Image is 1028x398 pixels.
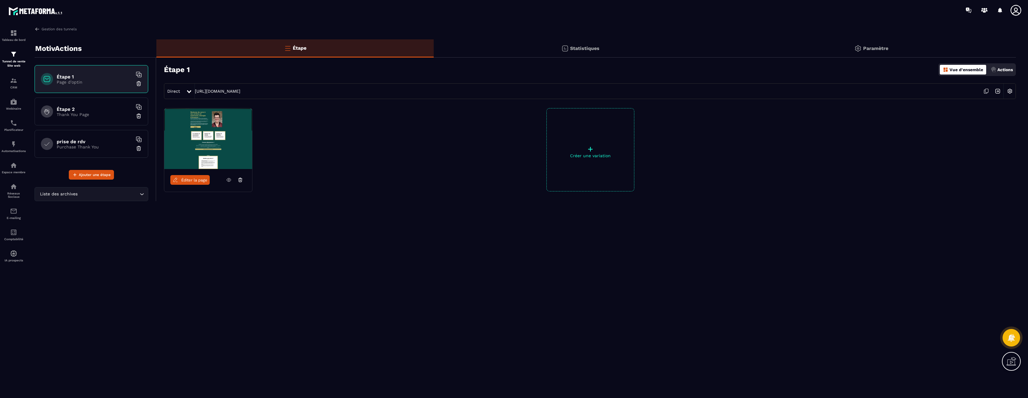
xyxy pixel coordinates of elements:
[10,119,17,127] img: scheduler
[10,98,17,105] img: automations
[2,171,26,174] p: Espace membre
[8,5,63,16] img: logo
[79,191,138,197] input: Search for option
[2,107,26,110] p: Webinaire
[2,128,26,131] p: Planificateur
[69,170,114,180] button: Ajouter une étape
[2,149,26,153] p: Automatisations
[79,172,111,178] span: Ajouter une étape
[10,51,17,58] img: formation
[991,67,996,72] img: actions.d6e523a2.png
[57,74,132,80] h6: Étape 1
[136,81,142,87] img: trash
[10,77,17,84] img: formation
[2,46,26,72] a: formationformationTunnel de vente Site web
[2,259,26,262] p: IA prospects
[561,45,569,52] img: stats.20deebd0.svg
[547,153,634,158] p: Créer une variation
[35,26,77,32] a: Gestion des tunnels
[136,145,142,151] img: trash
[10,183,17,190] img: social-network
[2,203,26,224] a: emailemailE-mailing
[57,139,132,144] h6: prise de rdv
[293,45,306,51] p: Étape
[57,144,132,149] p: Purchase Thank You
[164,108,252,169] img: image
[2,115,26,136] a: schedulerschedulerPlanificateur
[38,191,79,197] span: Liste des archives
[195,89,240,94] a: [URL][DOMAIN_NAME]
[2,72,26,94] a: formationformationCRM
[284,45,291,52] img: bars-o.4a397970.svg
[164,65,190,74] h3: Étape 1
[10,250,17,257] img: automations
[2,25,26,46] a: formationformationTableau de bord
[167,89,180,94] span: Direct
[997,67,1013,72] p: Actions
[854,45,862,52] img: setting-gr.5f69749f.svg
[2,192,26,198] p: Réseaux Sociaux
[547,145,634,153] p: +
[570,45,599,51] p: Statistiques
[10,207,17,215] img: email
[2,59,26,68] p: Tunnel de vente Site web
[2,38,26,41] p: Tableau de bord
[2,216,26,220] p: E-mailing
[2,157,26,178] a: automationsautomationsEspace membre
[1004,85,1016,97] img: setting-w.858f3a88.svg
[992,85,1003,97] img: arrow-next.bcc2205e.svg
[35,187,148,201] div: Search for option
[10,162,17,169] img: automations
[35,26,40,32] img: arrow
[2,136,26,157] a: automationsautomationsAutomatisations
[181,178,207,182] span: Éditer la page
[950,67,983,72] p: Vue d'ensemble
[10,229,17,236] img: accountant
[863,45,888,51] p: Paramètre
[35,42,82,55] p: MotivActions
[136,113,142,119] img: trash
[2,237,26,241] p: Comptabilité
[170,175,210,185] a: Éditer la page
[2,86,26,89] p: CRM
[2,224,26,245] a: accountantaccountantComptabilité
[943,67,948,72] img: dashboard-orange.40269519.svg
[57,106,132,112] h6: Étape 2
[57,112,132,117] p: Thank You Page
[57,80,132,85] p: Page d'optin
[10,141,17,148] img: automations
[10,29,17,37] img: formation
[2,94,26,115] a: automationsautomationsWebinaire
[2,178,26,203] a: social-networksocial-networkRéseaux Sociaux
